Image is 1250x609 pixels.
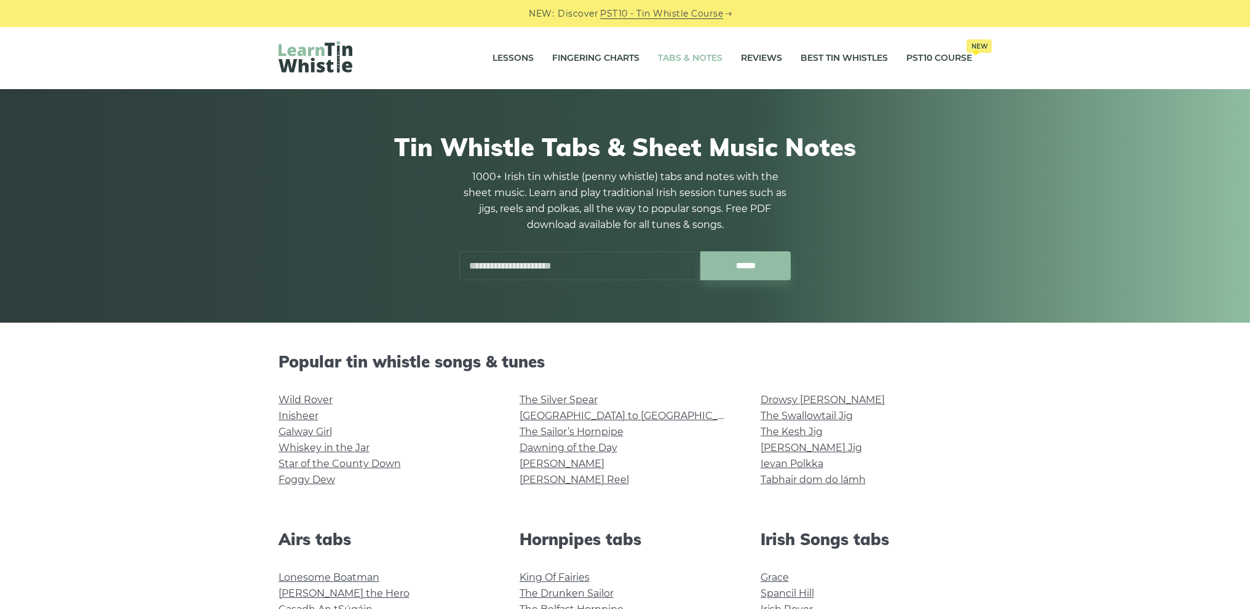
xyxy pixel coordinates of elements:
a: [PERSON_NAME] the Hero [279,587,409,599]
a: [GEOGRAPHIC_DATA] to [GEOGRAPHIC_DATA] [520,410,746,422]
a: Fingering Charts [552,43,639,74]
a: The Kesh Jig [761,426,823,438]
span: New [967,39,992,53]
a: Dawning of the Day [520,442,617,454]
a: PST10 CourseNew [906,43,972,74]
a: Best Tin Whistles [801,43,888,74]
a: Spancil Hill [761,587,814,599]
h2: Popular tin whistle songs & tunes [279,352,972,371]
p: 1000+ Irish tin whistle (penny whistle) tabs and notes with the sheet music. Learn and play tradi... [459,169,791,233]
a: Tabs & Notes [658,43,722,74]
a: King Of Fairies [520,572,590,583]
a: [PERSON_NAME] [520,458,604,470]
a: Grace [761,572,789,583]
h2: Hornpipes tabs [520,530,731,549]
h2: Irish Songs tabs [761,530,972,549]
a: [PERSON_NAME] Jig [761,442,862,454]
a: Galway Girl [279,426,332,438]
a: Reviews [741,43,782,74]
a: Wild Rover [279,394,333,406]
a: [PERSON_NAME] Reel [520,474,629,485]
a: The Silver Spear [520,394,598,406]
a: Inisheer [279,410,318,422]
a: Foggy Dew [279,474,335,485]
a: Ievan Polkka [761,458,823,470]
a: Tabhair dom do lámh [761,474,866,485]
a: Whiskey in the Jar [279,442,370,454]
img: LearnTinWhistle.com [279,41,352,73]
a: The Drunken Sailor [520,587,614,599]
h1: Tin Whistle Tabs & Sheet Music Notes [279,132,972,162]
a: Lonesome Boatman [279,572,379,583]
h2: Airs tabs [279,530,490,549]
a: Star of the County Down [279,458,401,470]
a: Drowsy [PERSON_NAME] [761,394,885,406]
a: Lessons [492,43,534,74]
a: The Sailor’s Hornpipe [520,426,623,438]
a: The Swallowtail Jig [761,410,853,422]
